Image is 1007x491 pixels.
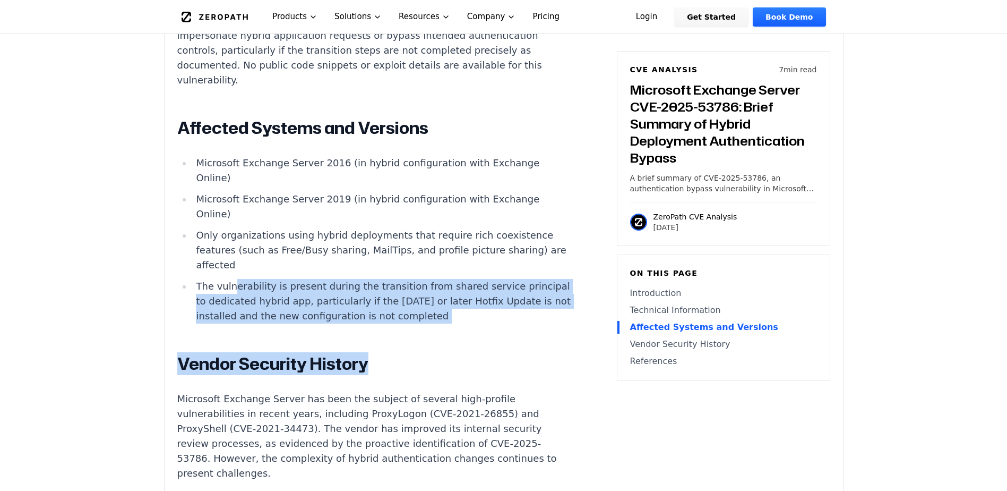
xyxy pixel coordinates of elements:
li: Only organizations using hybrid deployments that require rich coexistence features (such as Free/... [192,228,572,273]
li: Microsoft Exchange Server 2016 (in hybrid configuration with Exchange Online) [192,156,572,185]
p: 7 min read [779,64,816,75]
h2: Affected Systems and Versions [177,117,572,139]
a: Technical Information [630,304,817,317]
h6: On this page [630,268,817,278]
li: Microsoft Exchange Server 2019 (in hybrid configuration with Exchange Online) [192,192,572,222]
p: [DATE] [653,222,737,233]
p: Microsoft Exchange Server has been the subject of several high-profile vulnerabilities in recent ... [177,392,572,481]
p: A brief summary of CVE-2025-53786, an authentication bypass vulnerability in Microsoft Exchange S... [630,173,817,194]
h2: Vendor Security History [177,353,572,375]
p: ZeroPath CVE Analysis [653,211,737,222]
h6: CVE Analysis [630,64,698,75]
a: Get Started [674,7,748,27]
h3: Microsoft Exchange Server CVE-2025-53786: Brief Summary of Hybrid Deployment Authentication Bypass [630,81,817,166]
a: Vendor Security History [630,338,817,351]
a: References [630,355,817,368]
li: The vulnerability is present during the transition from shared service principal to dedicated hyb... [192,279,572,324]
a: Book Demo [753,7,825,27]
a: Affected Systems and Versions [630,321,817,334]
a: Introduction [630,287,817,300]
img: ZeroPath CVE Analysis [630,214,647,231]
a: Login [623,7,670,27]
